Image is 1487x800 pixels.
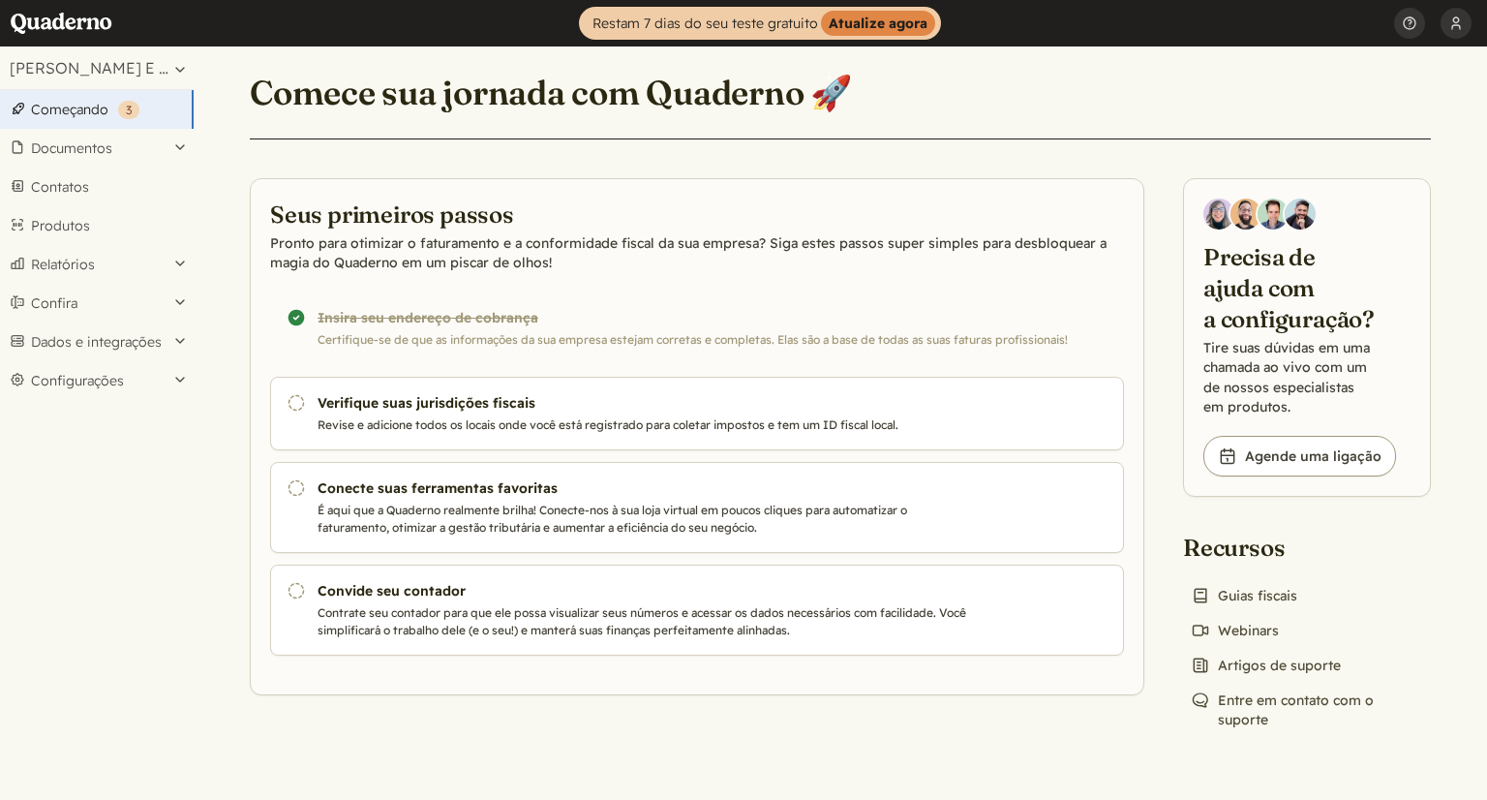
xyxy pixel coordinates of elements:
font: Entre em contato com o suporte [1218,692,1374,728]
a: Verifique suas jurisdições fiscais Revise e adicione todos os locais onde você está registrado pa... [270,377,1124,450]
font: Webinars [1218,622,1279,639]
font: Documentos [31,139,112,157]
font: Produtos [31,217,90,234]
img: Jairo Fumero, executivo de contas da Quaderno [1230,199,1261,230]
font: [PERSON_NAME] E [PERSON_NAME] LDA [10,58,325,77]
font: Atualize agora [829,15,927,32]
a: Guias fiscais [1183,582,1305,609]
a: Agende uma ligação [1203,436,1396,477]
font: Contatos [31,178,89,196]
a: Restam 7 dias do seu teste gratuitoAtualize agora [579,7,941,40]
font: Relatórios [31,256,95,273]
font: Dados e integrações [31,333,162,351]
font: Pronto para otimizar o faturamento e a conformidade fiscal da sua empresa? Siga estes passos supe... [270,234,1107,271]
font: É aqui que a Quaderno realmente brilha! Conecte-nos à sua loja virtual em poucos cliques para aut... [318,503,907,535]
font: Agende uma ligação [1245,447,1381,465]
font: Tire suas dúvidas em uma chamada ao vivo com um de nossos especialistas em produtos. [1203,339,1370,415]
a: Webinars [1183,617,1287,644]
font: Verifique suas jurisdições fiscais [318,394,535,412]
font: Guias fiscais [1218,587,1297,604]
font: Conecte suas ferramentas favoritas [318,479,558,497]
font: Convide seu contador [318,582,466,600]
font: Revise e adicione todos os locais onde você está registrado para coletar impostos e tem um ID fis... [318,417,898,432]
font: Comece sua jornada com Quaderno 🚀 [250,72,852,113]
font: Recursos [1183,533,1285,562]
a: Artigos de suporte [1183,652,1349,679]
font: Confira [31,294,77,312]
img: Javier Rubio, DevRel da Quaderno [1285,199,1316,230]
font: Restam 7 dias do seu teste gratuito [592,15,818,32]
font: Artigos de suporte [1218,657,1341,674]
img: Ivo Oltmans, Desenvolvedor de Negócios na Quaderno [1258,199,1289,230]
font: Seus primeiros passos [270,200,514,229]
a: Conecte suas ferramentas favoritas É aqui que a Quaderno realmente brilha! Conecte-nos à sua loja... [270,462,1124,553]
font: Precisa de ajuda com a configuração? [1203,242,1375,333]
a: Convide seu contador Contrate seu contador para que ele possa visualizar seus números e acessar o... [270,565,1124,656]
font: Começando [31,101,108,118]
img: Diana Carrasco, Executiva de Contas da Quaderno [1203,199,1234,230]
font: 3 [126,103,132,117]
font: Configurações [31,372,124,389]
font: Contrate seu contador para que ele possa visualizar seus números e acessar os dados necessários c... [318,605,966,637]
